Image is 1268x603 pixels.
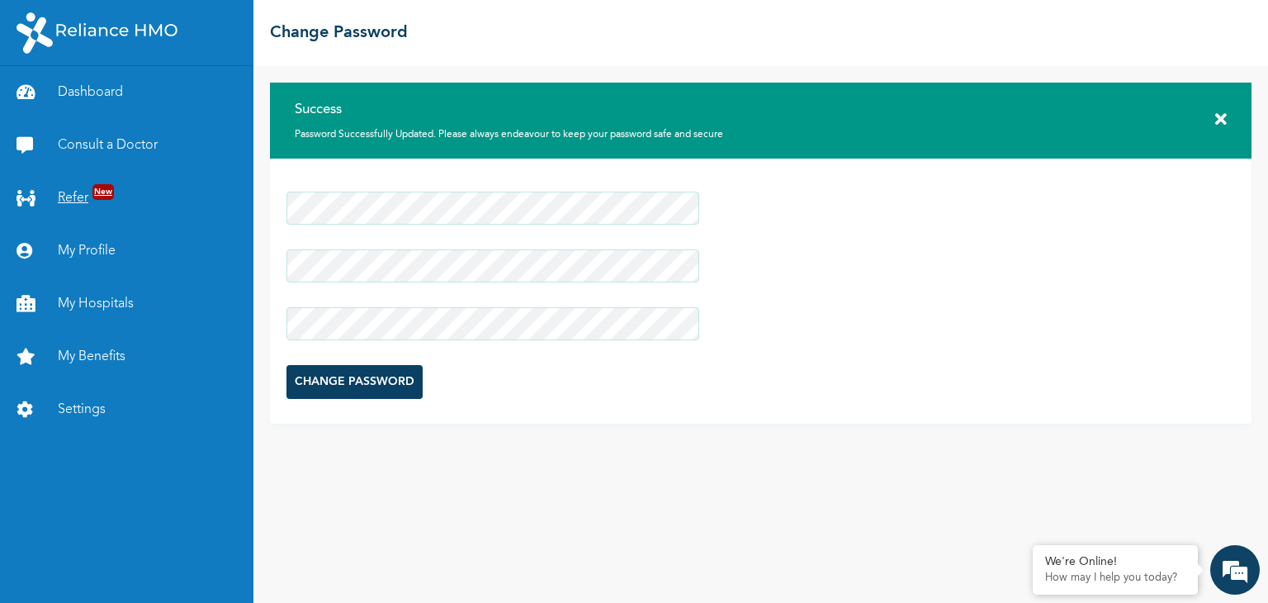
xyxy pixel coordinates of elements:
img: d_794563401_company_1708531726252_794563401 [31,83,67,124]
h2: Change Password [270,21,408,45]
p: How may I help you today? [1045,572,1185,585]
textarea: Type your message and hit 'Enter' [8,456,315,514]
div: We're Online! [1045,555,1185,569]
img: RelianceHMO's Logo [17,12,177,54]
span: New [92,184,114,200]
p: Password Successfully Updated. Please always endeavour to keep your password safe and secure [295,127,723,142]
h3: Success [295,99,723,121]
span: We're online! [96,211,228,377]
input: CHANGE PASSWORD [286,365,423,399]
div: Minimize live chat window [271,8,310,48]
div: Chat with us now [86,93,277,114]
div: FAQs [162,514,315,565]
span: Conversation [8,543,162,554]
